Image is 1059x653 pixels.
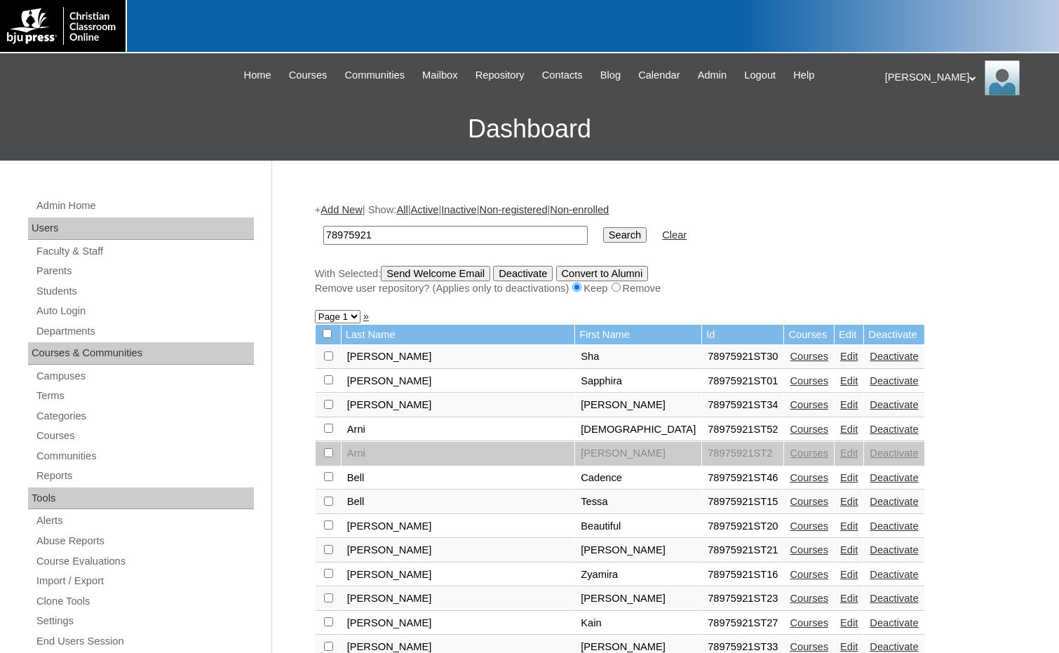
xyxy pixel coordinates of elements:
[363,311,369,322] a: »
[870,447,918,459] a: Deactivate
[342,612,575,635] td: [PERSON_NAME]
[840,544,858,556] a: Edit
[793,67,814,83] span: Help
[575,442,701,466] td: [PERSON_NAME]
[342,370,575,393] td: [PERSON_NAME]
[550,204,609,215] a: Non-enrolled
[28,487,254,510] div: Tools
[744,67,776,83] span: Logout
[575,612,701,635] td: Kain
[396,204,407,215] a: All
[702,466,783,490] td: 78975921ST46
[702,612,783,635] td: 78975921ST27
[244,67,271,83] span: Home
[603,227,647,243] input: Search
[556,266,649,281] input: Convert to Alumni
[790,617,828,628] a: Courses
[468,67,532,83] a: Repository
[575,418,701,442] td: [DEMOGRAPHIC_DATA]
[35,593,254,610] a: Clone Tools
[323,226,588,245] input: Search
[840,520,858,532] a: Edit
[790,544,828,556] a: Courses
[702,539,783,563] td: 78975921ST21
[342,539,575,563] td: [PERSON_NAME]
[835,325,863,345] td: Edit
[35,368,254,385] a: Campuses
[575,370,701,393] td: Sapphira
[702,563,783,587] td: 78975921ST16
[840,593,858,604] a: Edit
[35,572,254,590] a: Import / Export
[35,262,254,280] a: Parents
[575,515,701,539] td: Beautiful
[28,217,254,240] div: Users
[342,325,575,345] td: Last Name
[864,325,924,345] td: Deactivate
[35,467,254,485] a: Reports
[575,345,701,369] td: Sha
[870,472,918,483] a: Deactivate
[35,302,254,320] a: Auto Login
[691,67,734,83] a: Admin
[35,243,254,260] a: Faculty & Staff
[784,325,834,345] td: Courses
[315,266,1009,296] div: With Selected:
[870,544,918,556] a: Deactivate
[790,520,828,532] a: Courses
[35,633,254,650] a: End Users Session
[342,418,575,442] td: Arni
[289,67,328,83] span: Courses
[870,569,918,580] a: Deactivate
[840,641,858,652] a: Edit
[786,67,821,83] a: Help
[840,569,858,580] a: Edit
[702,325,783,345] td: Id
[840,399,858,410] a: Edit
[840,496,858,507] a: Edit
[575,325,701,345] td: First Name
[344,67,405,83] span: Communities
[475,67,525,83] span: Repository
[840,424,858,435] a: Edit
[870,617,918,628] a: Deactivate
[870,375,918,386] a: Deactivate
[411,204,439,215] a: Active
[342,515,575,539] td: [PERSON_NAME]
[282,67,335,83] a: Courses
[790,472,828,483] a: Courses
[698,67,727,83] span: Admin
[237,67,278,83] a: Home
[35,427,254,445] a: Courses
[790,641,828,652] a: Courses
[790,447,828,459] a: Courses
[381,266,490,281] input: Send Welcome Email
[575,490,701,514] td: Tessa
[493,266,553,281] input: Deactivate
[870,399,918,410] a: Deactivate
[985,60,1020,95] img: Melanie Sevilla
[575,563,701,587] td: Zyamira
[575,587,701,611] td: [PERSON_NAME]
[790,399,828,410] a: Courses
[702,370,783,393] td: 78975921ST01
[790,496,828,507] a: Courses
[342,393,575,417] td: [PERSON_NAME]
[638,67,680,83] span: Calendar
[593,67,628,83] a: Blog
[7,97,1052,161] h3: Dashboard
[870,424,918,435] a: Deactivate
[840,375,858,386] a: Edit
[870,351,918,362] a: Deactivate
[737,67,783,83] a: Logout
[342,563,575,587] td: [PERSON_NAME]
[337,67,412,83] a: Communities
[870,496,918,507] a: Deactivate
[790,424,828,435] a: Courses
[315,203,1009,295] div: + | Show: | | | |
[600,67,621,83] span: Blog
[575,393,701,417] td: [PERSON_NAME]
[702,587,783,611] td: 78975921ST23
[840,617,858,628] a: Edit
[702,490,783,514] td: 78975921ST15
